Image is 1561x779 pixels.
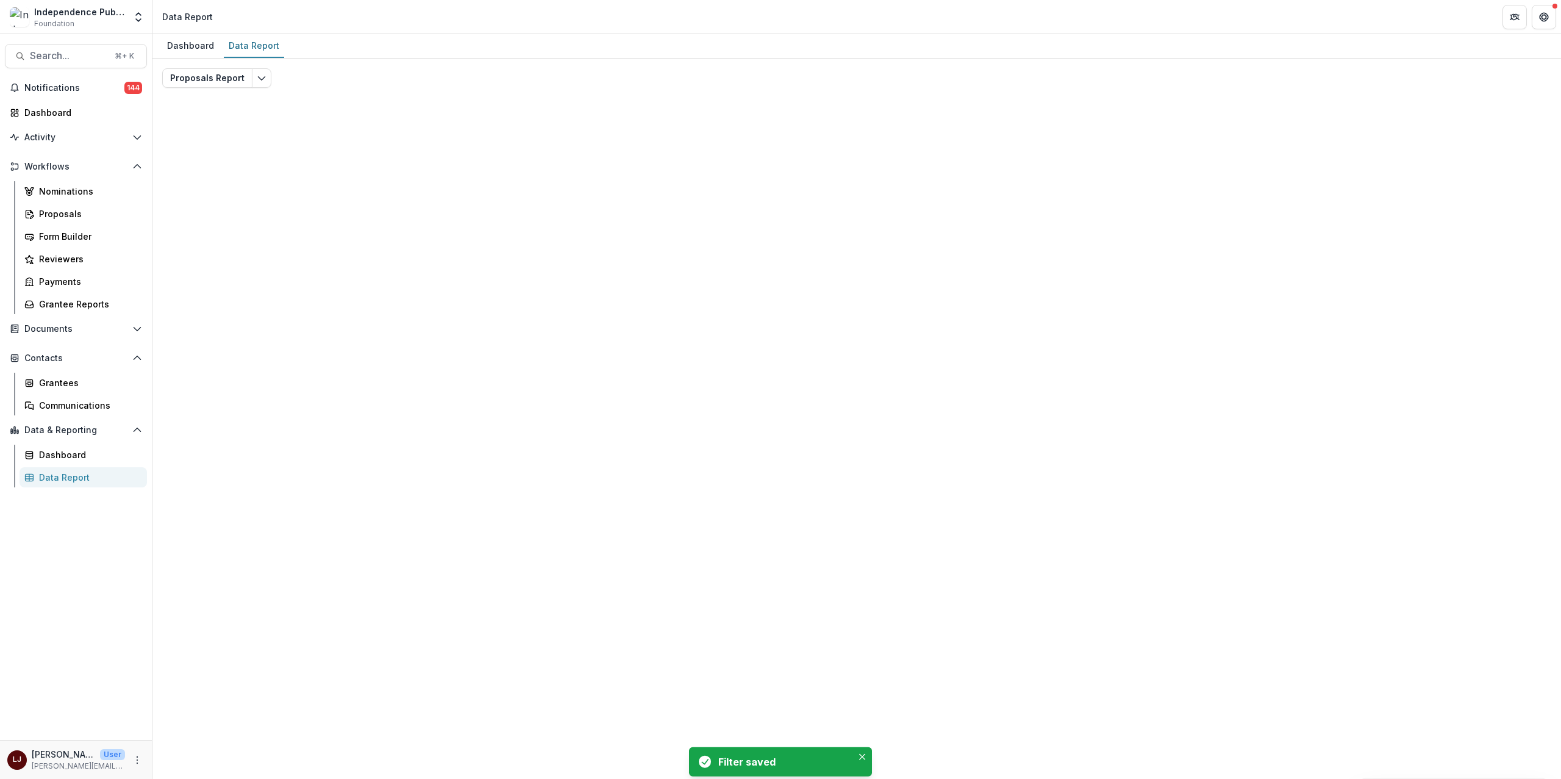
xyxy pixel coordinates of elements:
[20,373,147,393] a: Grantees
[224,34,284,58] a: Data Report
[20,294,147,314] a: Grantee Reports
[24,425,127,436] span: Data & Reporting
[39,376,137,389] div: Grantees
[855,750,870,764] button: Close
[112,49,137,63] div: ⌘ + K
[1502,5,1527,29] button: Partners
[39,230,137,243] div: Form Builder
[20,395,147,415] a: Communications
[5,319,147,339] button: Open Documents
[252,68,271,88] button: Edit selected report
[162,34,219,58] a: Dashboard
[5,157,147,176] button: Open Workflows
[5,102,147,123] a: Dashboard
[1532,5,1556,29] button: Get Help
[39,253,137,265] div: Reviewers
[20,204,147,224] a: Proposals
[100,749,125,760] p: User
[30,50,107,62] span: Search...
[39,207,137,220] div: Proposals
[5,420,147,440] button: Open Data & Reporting
[162,10,213,23] div: Data Report
[34,5,125,18] div: Independence Public Media Foundation
[5,44,147,68] button: Search...
[162,37,219,54] div: Dashboard
[34,18,74,29] span: Foundation
[13,756,21,764] div: Lorraine Jabouin
[224,37,284,54] div: Data Report
[39,471,137,484] div: Data Report
[5,127,147,147] button: Open Activity
[20,271,147,292] a: Payments
[39,399,137,412] div: Communications
[124,82,142,94] span: 144
[20,445,147,465] a: Dashboard
[39,275,137,288] div: Payments
[39,448,137,461] div: Dashboard
[32,748,95,761] p: [PERSON_NAME]
[24,83,124,93] span: Notifications
[24,162,127,172] span: Workflows
[130,5,147,29] button: Open entity switcher
[10,7,29,27] img: Independence Public Media Foundation
[5,348,147,368] button: Open Contacts
[718,755,848,769] div: Filter saved
[20,467,147,487] a: Data Report
[24,353,127,364] span: Contacts
[5,78,147,98] button: Notifications144
[24,106,137,119] div: Dashboard
[20,226,147,246] a: Form Builder
[39,298,137,311] div: Grantee Reports
[157,8,218,26] nav: breadcrumb
[130,753,145,767] button: More
[20,249,147,269] a: Reviewers
[24,132,127,143] span: Activity
[20,181,147,201] a: Nominations
[162,68,252,88] button: Proposals Report
[24,324,127,334] span: Documents
[39,185,137,198] div: Nominations
[32,761,125,772] p: [PERSON_NAME][EMAIL_ADDRESS][DOMAIN_NAME]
